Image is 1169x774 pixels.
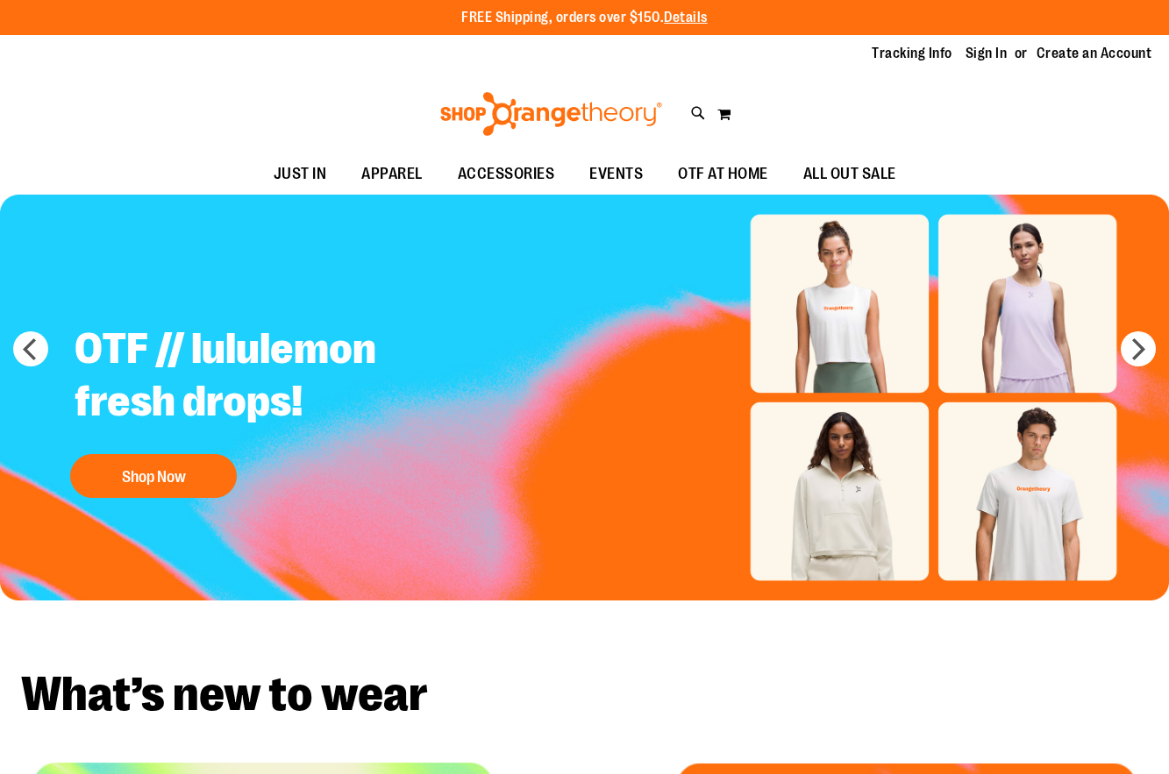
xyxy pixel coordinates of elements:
[589,154,643,194] span: EVENTS
[70,454,237,498] button: Shop Now
[1121,331,1156,366] button: next
[803,154,896,194] span: ALL OUT SALE
[678,154,768,194] span: OTF AT HOME
[361,154,423,194] span: APPAREL
[61,309,497,445] h2: OTF // lululemon fresh drops!
[21,671,1148,719] h2: What’s new to wear
[61,309,497,507] a: OTF // lululemon fresh drops! Shop Now
[438,92,665,136] img: Shop Orangetheory
[274,154,327,194] span: JUST IN
[966,44,1008,63] a: Sign In
[458,154,555,194] span: ACCESSORIES
[1037,44,1152,63] a: Create an Account
[13,331,48,366] button: prev
[872,44,952,63] a: Tracking Info
[461,8,708,28] p: FREE Shipping, orders over $150.
[664,10,708,25] a: Details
